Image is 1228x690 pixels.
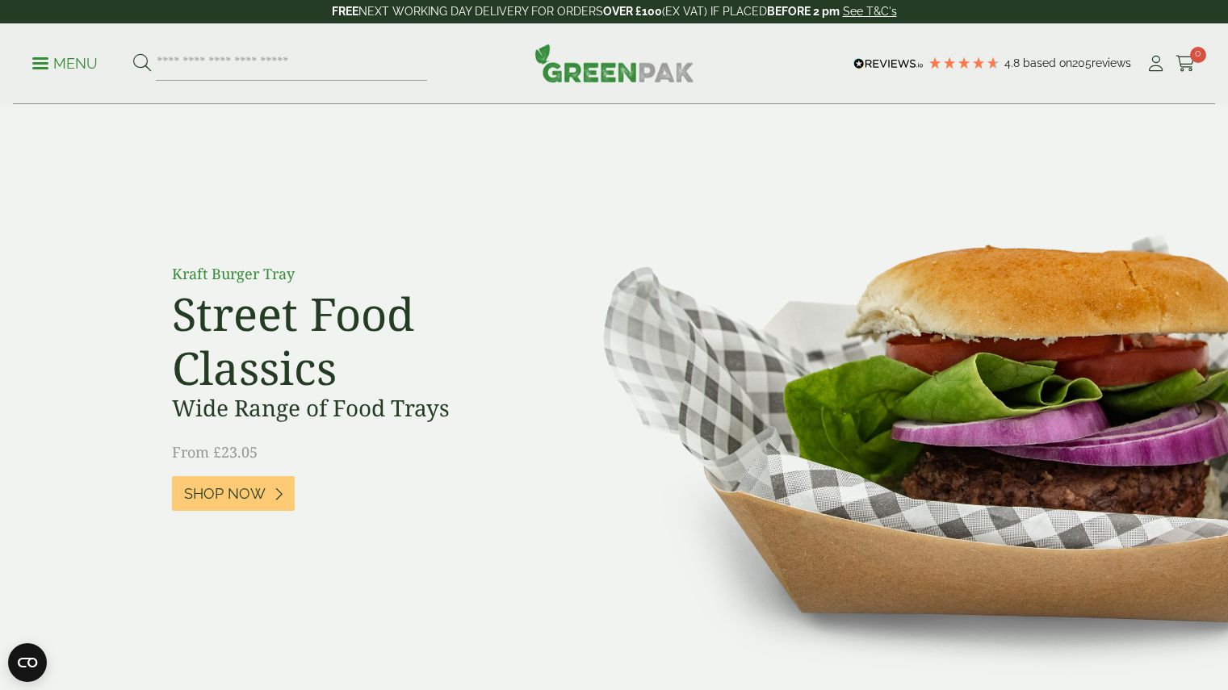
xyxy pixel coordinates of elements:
span: Shop Now [184,485,266,503]
strong: FREE [332,5,358,18]
strong: OVER £100 [603,5,662,18]
a: Menu [32,54,98,70]
a: 0 [1176,52,1196,76]
div: 4.79 Stars [928,56,1000,70]
button: Open CMP widget [8,643,47,682]
span: 4.8 [1004,56,1023,69]
i: Cart [1176,56,1196,72]
img: REVIEWS.io [853,58,924,69]
span: From £23.05 [172,442,258,462]
p: Kraft Burger Tray [172,263,535,285]
strong: BEFORE 2 pm [767,5,840,18]
span: Based on [1023,56,1072,69]
span: 205 [1072,56,1092,69]
a: See T&C's [843,5,897,18]
img: GreenPak Supplies [534,44,694,82]
span: reviews [1092,56,1131,69]
a: Shop Now [172,476,295,511]
span: 0 [1190,47,1206,63]
h3: Wide Range of Food Trays [172,395,535,422]
p: Menu [32,54,98,73]
h2: Street Food Classics [172,286,535,395]
i: My Account [1146,56,1166,72]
